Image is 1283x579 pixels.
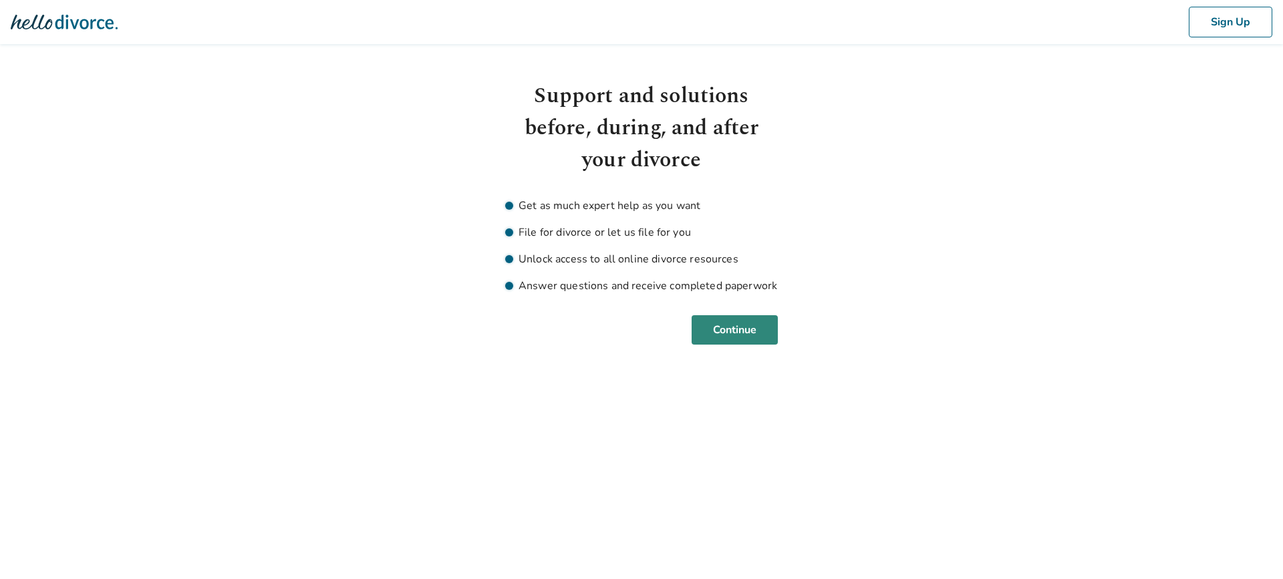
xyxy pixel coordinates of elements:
[692,315,778,345] button: Continue
[1189,7,1272,37] button: Sign Up
[505,278,778,294] li: Answer questions and receive completed paperwork
[505,198,778,214] li: Get as much expert help as you want
[11,9,118,35] img: Hello Divorce Logo
[505,251,778,267] li: Unlock access to all online divorce resources
[505,224,778,240] li: File for divorce or let us file for you
[505,80,778,176] h1: Support and solutions before, during, and after your divorce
